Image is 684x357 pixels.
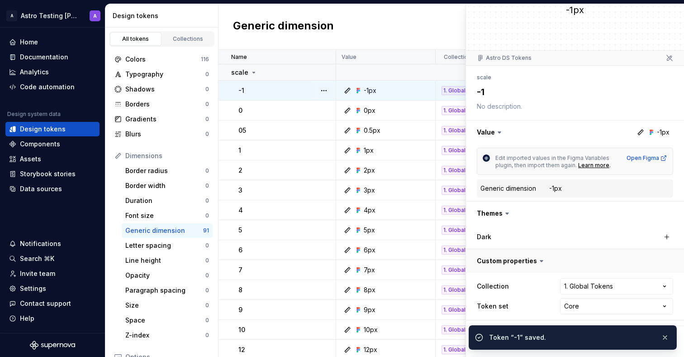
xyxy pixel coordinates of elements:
div: 1. Global Tokens [442,146,475,155]
div: -1px [364,86,376,95]
div: Assets [20,154,41,164]
div: Data sources [20,184,62,193]
div: Design tokens [20,125,66,134]
label: Token set [477,302,508,311]
button: Search ⌘K [5,251,100,266]
div: Invite team [20,269,55,278]
a: Shadows0 [111,82,213,96]
a: Paragraph spacing0 [122,283,213,298]
a: Documentation [5,50,100,64]
div: Components [20,140,60,149]
label: Dark [477,232,491,241]
a: Home [5,35,100,49]
a: Assets [5,152,100,166]
a: Generic dimension91 [122,223,213,238]
a: Settings [5,281,100,296]
div: A [93,12,97,19]
div: 1. Global Tokens [442,265,475,275]
div: 0 [205,116,209,123]
div: 10px [364,325,378,334]
div: Generic dimension [125,226,203,235]
button: AAstro Testing [PERSON_NAME]A [2,6,103,25]
div: Help [20,314,34,323]
div: 91 [203,227,209,234]
h2: Generic dimension [233,19,334,35]
div: Space [125,316,205,325]
div: 1. Global Tokens [442,186,475,195]
div: 0 [205,257,209,264]
a: Analytics [5,65,100,79]
p: 10 [238,325,245,334]
div: 12px [364,345,377,354]
div: 9px [364,305,375,314]
div: 1. Global Tokens [442,305,475,314]
div: A [6,10,17,21]
p: 05 [238,126,246,135]
div: Code automation [20,82,75,92]
div: -1px [549,184,562,193]
div: 1px [364,146,374,155]
div: Contact support [20,299,71,308]
span: . [609,162,611,169]
div: Storybook stories [20,169,76,178]
textarea: -1 [475,84,671,100]
div: Opacity [125,271,205,280]
a: Space0 [122,313,213,328]
div: 1. Global Tokens [442,106,475,115]
a: Gradients0 [111,112,213,126]
a: Code automation [5,80,100,94]
a: Colors116 [111,52,213,67]
div: 1. Global Tokens [442,325,475,334]
div: 1. Global Tokens [442,206,475,215]
div: 5px [364,226,375,235]
div: Z-index [125,331,205,340]
div: 7px [364,265,375,275]
div: 0 [205,317,209,324]
div: Design tokens [113,11,214,20]
span: Edit imported values in the Figma Variables plugin, then import them again. [495,154,611,169]
div: Documentation [20,53,68,62]
a: Invite team [5,266,100,281]
a: Line height0 [122,253,213,268]
a: Design tokens [5,122,100,136]
div: Astro DS Tokens [477,54,532,62]
div: 8px [364,285,375,294]
a: Size0 [122,298,213,313]
div: Typography [125,70,205,79]
div: Learn more [578,162,609,169]
div: Astro Testing [PERSON_NAME] [21,11,79,20]
div: Dimensions [125,151,209,160]
li: scale [477,74,491,81]
div: 6px [364,246,375,255]
div: 0 [205,332,209,339]
label: Collection [477,282,509,291]
p: 6 [238,246,242,255]
div: 3px [364,186,375,195]
div: -1px [466,4,684,16]
div: Border width [125,181,205,190]
div: 4px [364,206,375,215]
a: Supernova Logo [30,341,75,350]
a: Opacity0 [122,268,213,283]
p: Value [342,53,356,61]
a: Storybook stories [5,167,100,181]
div: 116 [201,56,209,63]
p: 7 [238,265,242,275]
div: 1. Global Tokens [442,226,475,235]
p: 8 [238,285,242,294]
div: 0 [205,86,209,93]
a: Blurs0 [111,127,213,141]
div: Open Figma [627,154,667,162]
div: Letter spacing [125,241,205,250]
div: Settings [20,284,46,293]
a: Data sources [5,182,100,196]
div: Design system data [7,111,61,118]
div: 1. Global Tokens [442,86,475,95]
p: 0 [238,106,242,115]
div: Border radius [125,166,205,175]
div: 0 [205,130,209,138]
div: Analytics [20,68,49,77]
div: Line height [125,256,205,265]
p: -1 [238,86,244,95]
p: 3 [238,186,242,195]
